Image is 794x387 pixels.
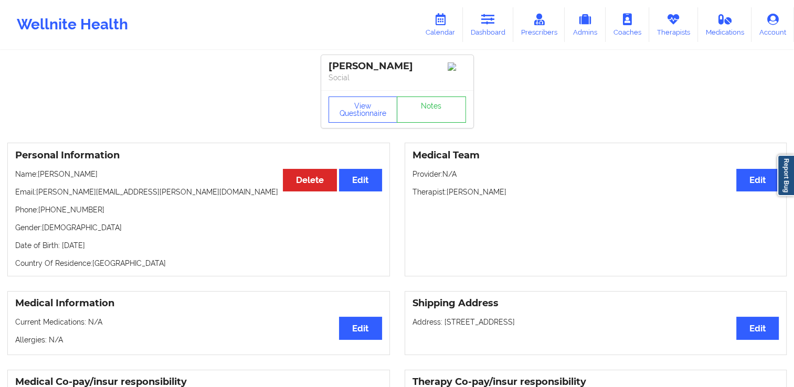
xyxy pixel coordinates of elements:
p: Phone: [PHONE_NUMBER] [15,205,382,215]
button: Edit [736,169,779,191]
p: Gender: [DEMOGRAPHIC_DATA] [15,222,382,233]
a: Account [751,7,794,42]
a: Admins [565,7,606,42]
p: Country Of Residence: [GEOGRAPHIC_DATA] [15,258,382,268]
h3: Medical Information [15,297,382,309]
h3: Personal Information [15,149,382,162]
button: Delete [283,169,337,191]
img: Image%2Fplaceholer-image.png [448,62,466,71]
a: Calendar [418,7,463,42]
p: Therapist: [PERSON_NAME] [412,187,779,197]
button: Edit [339,317,382,339]
p: Social [329,72,466,83]
a: Notes [397,96,466,123]
a: Coaches [606,7,649,42]
p: Date of Birth: [DATE] [15,240,382,251]
p: Provider: N/A [412,169,779,179]
p: Name: [PERSON_NAME] [15,169,382,179]
button: View Questionnaire [329,96,398,123]
p: Allergies: N/A [15,335,382,345]
h3: Shipping Address [412,297,779,309]
p: Address: [STREET_ADDRESS] [412,317,779,327]
a: Prescribers [513,7,565,42]
button: Edit [736,317,779,339]
button: Edit [339,169,382,191]
p: Current Medications: N/A [15,317,382,327]
a: Medications [698,7,752,42]
a: Therapists [649,7,698,42]
div: [PERSON_NAME] [329,60,466,72]
a: Dashboard [463,7,513,42]
h3: Medical Team [412,149,779,162]
p: Email: [PERSON_NAME][EMAIL_ADDRESS][PERSON_NAME][DOMAIN_NAME] [15,187,382,197]
a: Report Bug [777,155,794,196]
